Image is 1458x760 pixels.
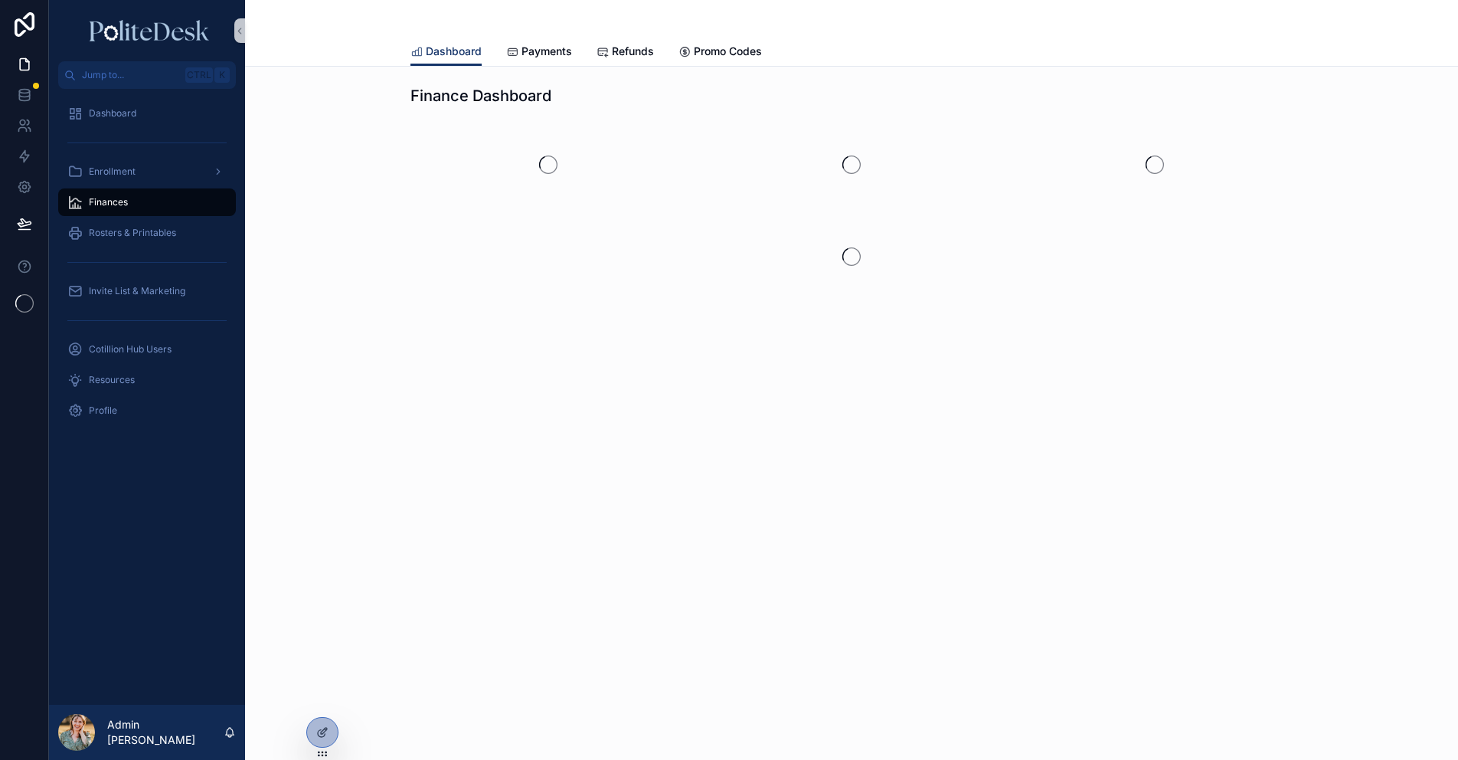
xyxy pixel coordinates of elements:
[58,397,236,424] a: Profile
[89,165,136,178] span: Enrollment
[410,38,482,67] a: Dashboard
[521,44,572,59] span: Payments
[89,405,117,417] span: Profile
[185,67,213,83] span: Ctrl
[89,107,136,120] span: Dashboard
[89,374,135,386] span: Resources
[58,277,236,305] a: Invite List & Marketing
[216,69,228,81] span: K
[58,61,236,89] button: Jump to...CtrlK
[89,196,128,208] span: Finances
[58,336,236,363] a: Cotillion Hub Users
[597,38,654,68] a: Refunds
[58,188,236,216] a: Finances
[82,69,179,81] span: Jump to...
[107,717,224,748] p: Admin [PERSON_NAME]
[506,38,572,68] a: Payments
[410,85,551,106] h1: Finance Dashboard
[678,38,762,68] a: Promo Codes
[58,219,236,247] a: Rosters & Printables
[89,343,172,355] span: Cotillion Hub Users
[694,44,762,59] span: Promo Codes
[426,44,482,59] span: Dashboard
[89,285,185,297] span: Invite List & Marketing
[79,18,215,43] img: App logo
[89,227,176,239] span: Rosters & Printables
[49,89,245,444] div: scrollable content
[58,158,236,185] a: Enrollment
[612,44,654,59] span: Refunds
[58,366,236,394] a: Resources
[58,100,236,127] a: Dashboard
